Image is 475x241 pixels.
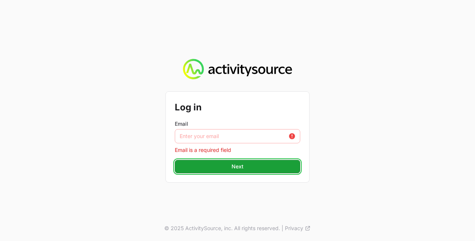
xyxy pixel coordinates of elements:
span: Next [232,162,243,171]
img: Activity Source [183,59,292,80]
span: | [282,225,283,232]
p: © 2025 ActivitySource, inc. All rights reserved. [164,225,280,232]
button: Next [175,160,300,173]
p: Email is a required field [175,146,300,154]
a: Privacy [285,225,311,232]
label: Email [175,120,300,128]
input: Enter your email [175,129,300,143]
h2: Log in [175,101,300,114]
